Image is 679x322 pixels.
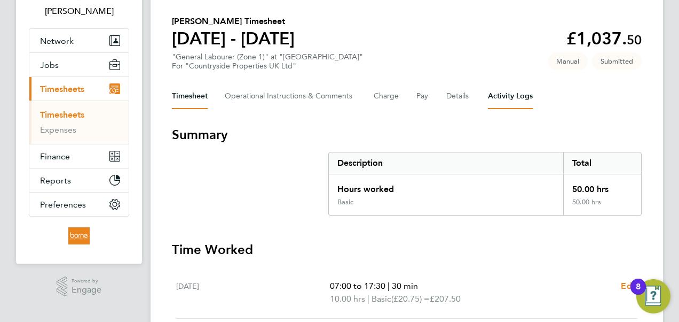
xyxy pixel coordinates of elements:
span: Preferences [40,200,86,210]
span: | [367,294,369,304]
span: This timesheet is Submitted. [592,52,642,70]
button: Operational Instructions & Comments [225,83,357,109]
span: | [388,281,390,291]
img: borneltd-logo-retina.png [68,227,89,244]
button: Activity Logs [488,83,533,109]
div: Timesheets [29,101,129,144]
div: 50.00 hrs [563,174,641,198]
button: Pay [416,83,429,109]
span: Edit [621,281,637,291]
span: Timesheets [40,84,84,94]
button: Network [29,29,129,52]
span: Powered by [72,277,101,286]
button: Open Resource Center, 8 new notifications [636,279,670,313]
span: (£20.75) = [391,294,430,304]
span: Network [40,36,74,46]
h2: [PERSON_NAME] Timesheet [172,15,295,28]
div: 8 [636,287,641,301]
span: Reports [40,175,71,186]
span: 10.00 hrs [330,294,365,304]
div: Basic [337,198,353,206]
span: 30 min [392,281,418,291]
div: Summary [328,152,642,216]
div: For "Countryside Properties UK Ltd" [172,62,363,71]
span: Basic [372,293,391,305]
a: Expenses [40,125,76,135]
a: Powered byEngage [57,277,102,297]
div: Total [563,152,641,174]
a: Timesheets [40,110,84,120]
div: 50.00 hrs [563,198,641,215]
a: Go to home page [29,227,129,244]
button: Jobs [29,53,129,76]
h3: Summary [172,126,642,143]
div: "General Labourer (Zone 1)" at "[GEOGRAPHIC_DATA]" [172,52,363,71]
span: Engage [72,286,101,295]
span: Andrew Stevensen [29,5,129,18]
app-decimal: £1,037. [566,28,642,49]
span: Finance [40,151,70,162]
span: 50 [627,32,642,48]
span: £207.50 [430,294,461,304]
button: Finance [29,144,129,168]
span: Jobs [40,60,59,70]
button: Preferences [29,193,129,216]
h3: Time Worked [172,241,642,258]
button: Charge [374,83,399,109]
button: Details [446,83,471,109]
div: Description [329,152,563,174]
div: Hours worked [329,174,563,198]
button: Timesheet [172,83,208,109]
span: 07:00 to 17:30 [330,281,385,291]
button: Reports [29,168,129,192]
h1: [DATE] - [DATE] [172,28,295,49]
button: Timesheets [29,77,129,101]
span: This timesheet was manually created. [548,52,588,70]
div: [DATE] [176,280,330,305]
a: Edit [621,280,637,293]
